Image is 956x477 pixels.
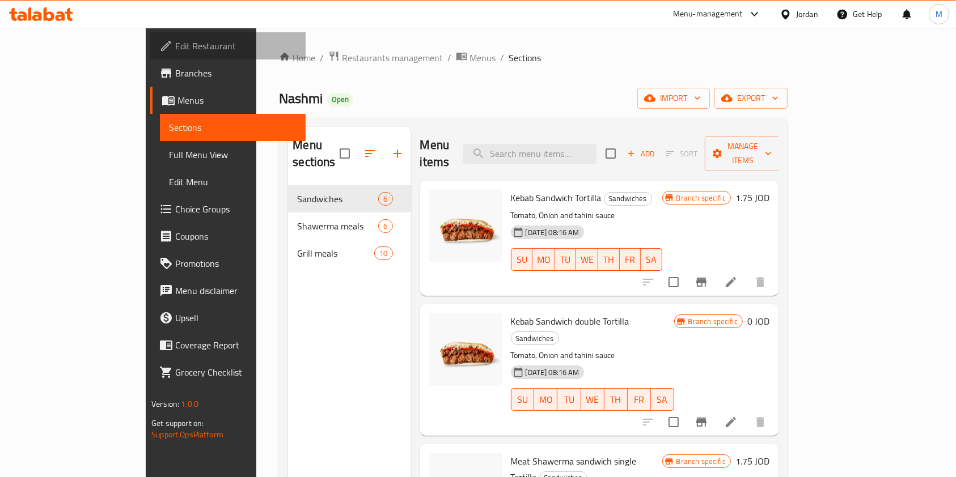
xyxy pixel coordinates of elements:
[539,391,553,408] span: MO
[375,248,392,259] span: 10
[516,391,530,408] span: SU
[175,284,297,297] span: Menu disclaimer
[620,248,641,271] button: FR
[936,8,942,20] span: M
[456,50,496,65] a: Menus
[624,252,636,268] span: FR
[151,416,204,431] span: Get support on:
[151,397,179,411] span: Version:
[521,227,584,238] span: [DATE] 08:16 AM
[672,456,730,467] span: Branch specific
[384,140,411,167] button: Add section
[688,408,715,436] button: Branch-specific-item
[511,189,602,206] span: Kebab Sandwich Tortilla
[511,248,532,271] button: SU
[599,142,623,165] span: Select section
[641,248,662,271] button: SA
[288,240,411,267] div: Grill meals10
[150,59,306,87] a: Branches
[521,367,584,378] span: [DATE] 08:16 AM
[175,338,297,352] span: Coverage Report
[469,51,496,65] span: Menus
[632,391,646,408] span: FR
[429,190,502,262] img: Kebab Sandwich Tortilla
[379,194,392,205] span: 6
[735,453,769,469] h6: 1.75 JOD
[511,388,535,411] button: SU
[333,142,357,165] span: Select all sections
[160,114,306,141] a: Sections
[796,8,818,20] div: Jordan
[150,87,306,114] a: Menus
[429,313,502,386] img: Kebab Sandwich double Tortilla
[581,252,594,268] span: WE
[604,192,652,206] div: Sandwiches
[562,391,576,408] span: TU
[534,388,557,411] button: MO
[378,192,392,206] div: items
[724,275,738,289] a: Edit menu item
[598,248,619,271] button: TH
[659,145,705,163] span: Select section first
[714,139,772,168] span: Manage items
[160,141,306,168] a: Full Menu View
[516,252,528,268] span: SU
[169,175,297,189] span: Edit Menu
[378,219,392,233] div: items
[175,66,297,80] span: Branches
[150,359,306,386] a: Grocery Checklist
[662,410,686,434] span: Select to update
[327,93,353,107] div: Open
[297,246,374,260] span: Grill meals
[169,121,297,134] span: Sections
[537,252,551,268] span: MO
[646,91,701,105] span: import
[604,192,652,205] span: Sandwiches
[645,252,657,268] span: SA
[463,144,597,164] input: search
[581,388,604,411] button: WE
[288,181,411,271] nav: Menu sections
[175,229,297,243] span: Coupons
[175,39,297,53] span: Edit Restaurant
[747,269,774,296] button: delete
[320,51,324,65] li: /
[623,145,659,163] span: Add item
[175,202,297,216] span: Choice Groups
[288,185,411,212] div: Sandwiches6
[500,51,504,65] li: /
[181,397,198,411] span: 1.0.0
[724,415,738,429] a: Edit menu item
[420,137,450,171] h2: Menu items
[357,140,384,167] span: Sort sections
[735,190,769,206] h6: 1.75 JOD
[747,313,769,329] h6: 0 JOD
[586,391,600,408] span: WE
[603,252,615,268] span: TH
[150,223,306,250] a: Coupons
[609,391,623,408] span: TH
[150,304,306,331] a: Upsell
[169,148,297,161] span: Full Menu View
[576,248,598,271] button: WE
[150,32,306,59] a: Edit Restaurant
[688,269,715,296] button: Branch-specific-item
[150,331,306,359] a: Coverage Report
[511,331,559,345] div: Sandwiches
[150,277,306,304] a: Menu disclaimer
[297,192,378,206] span: Sandwiches
[747,408,774,436] button: delete
[447,51,451,65] li: /
[297,219,378,233] div: Shawerma meals
[328,50,443,65] a: Restaurants management
[175,311,297,325] span: Upsell
[509,51,541,65] span: Sections
[637,88,710,109] button: import
[555,248,576,271] button: TU
[511,332,559,345] span: Sandwiches
[714,88,788,109] button: export
[672,193,730,203] span: Branch specific
[160,168,306,195] a: Edit Menu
